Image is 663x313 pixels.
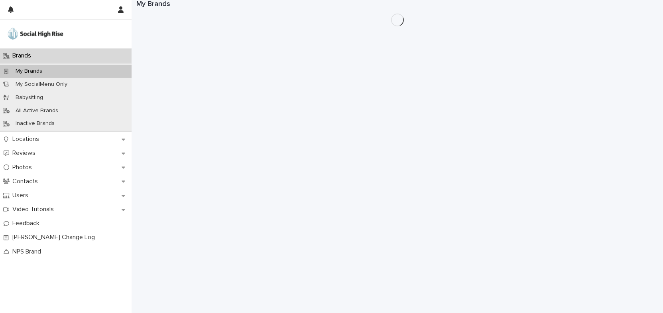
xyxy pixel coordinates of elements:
[9,120,61,127] p: Inactive Brands
[9,107,65,114] p: All Active Brands
[9,52,37,59] p: Brands
[9,206,60,213] p: Video Tutorials
[9,135,45,143] p: Locations
[9,149,42,157] p: Reviews
[9,178,44,185] p: Contacts
[9,234,101,241] p: [PERSON_NAME] Change Log
[9,94,49,101] p: Babysitting
[9,192,35,199] p: Users
[9,164,38,171] p: Photos
[9,248,47,256] p: NPS Brand
[6,26,65,42] img: o5DnuTxEQV6sW9jFYBBf
[9,68,49,75] p: My Brands
[9,220,46,227] p: Feedback
[9,81,74,88] p: My SocialMenu Only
